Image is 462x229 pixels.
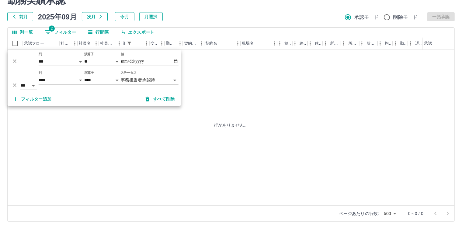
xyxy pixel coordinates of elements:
div: 所定休憩 [366,37,376,50]
button: フィルター追加 [9,94,57,104]
div: 拘束 [377,37,393,50]
div: 社員区分 [99,37,122,50]
select: 論理演算子 [20,81,37,90]
div: 勤務 [393,37,408,50]
label: 列 [39,70,42,75]
div: 社員名 [78,37,99,50]
label: 値 [121,52,124,56]
button: メニュー [142,39,151,48]
div: 遅刻等 [415,37,422,50]
button: フィルター表示 [40,28,81,37]
div: 社員番号 [61,37,70,50]
div: 承認 [424,37,432,50]
button: すべて削除 [141,94,180,104]
div: 契約コード [183,37,204,50]
div: 契約コード [184,37,197,50]
button: 行間隔 [83,28,113,37]
button: メニュー [92,39,101,48]
button: 削除 [10,80,19,90]
div: 遅刻等 [408,37,423,50]
span: 削除モード [393,14,418,21]
div: 現場名 [242,37,254,50]
label: 列 [39,52,42,56]
button: ソート [134,39,142,48]
div: 勤務区分 [166,37,175,50]
label: ステータス [120,70,137,75]
button: メニュー [157,39,166,48]
div: 行がありません。 [8,50,454,200]
div: 休憩 [315,37,321,50]
div: 承認フロー [23,37,59,50]
div: 所定開始 [330,37,340,50]
h5: 2025年09月 [38,12,77,21]
div: 承認フロー [24,37,44,50]
button: メニュー [197,39,206,48]
button: 今月 [115,12,134,21]
button: 次月 [82,12,108,21]
label: 演算子 [84,70,94,75]
button: エクスポート [116,28,159,37]
div: 社員区分 [100,37,115,50]
button: フィルター表示 [125,39,134,48]
button: メニュー [175,39,185,48]
span: 承認モード [354,14,379,21]
div: 1件のフィルターを適用中 [125,39,134,48]
div: 拘束 [385,37,391,50]
div: 社員名 [79,37,91,50]
div: 始業 [284,37,291,50]
div: 所定開始 [323,37,341,50]
div: 勤務 [400,37,407,50]
span: 2 [49,26,55,32]
div: 500 [381,209,398,218]
p: ページあたりの行数: [339,210,379,217]
div: 承認 [423,37,454,50]
button: 月選択 [139,12,163,21]
div: 交通費 [151,37,157,50]
div: 契約名 [205,37,217,50]
button: メニュー [70,39,79,48]
button: メニュー [233,39,242,48]
div: 勤務区分 [165,37,183,50]
button: 列選択 [8,28,38,37]
button: 前月 [7,12,33,21]
button: メニュー [270,39,279,48]
div: 所定終業 [348,37,358,50]
div: 事務担当者承認待 [121,76,179,84]
div: 社員番号 [59,37,78,50]
div: 交通費 [149,37,165,50]
div: 始業 [277,37,292,50]
div: 現場名 [241,37,277,50]
button: メニュー [115,39,124,48]
div: 所定休憩 [359,37,377,50]
div: 終業 [300,37,306,50]
button: 削除 [10,56,19,66]
div: 所定終業 [341,37,359,50]
div: 休憩 [307,37,323,50]
div: 終業 [292,37,307,50]
label: 演算子 [84,52,94,56]
div: 勤務日 [122,37,149,50]
p: 0～0 / 0 [408,210,423,217]
div: 契約名 [204,37,241,50]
